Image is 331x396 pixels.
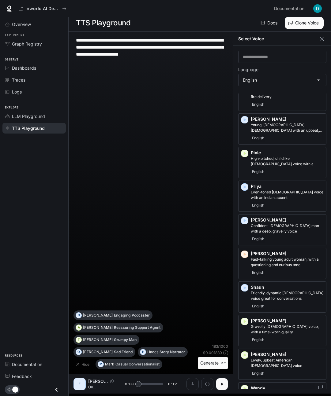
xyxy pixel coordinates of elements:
[251,150,324,156] p: Pixie
[50,383,63,396] button: Close drawer
[251,101,265,108] span: English
[114,326,160,329] p: Reassuring Support Agent
[115,362,160,366] p: Casual Conversationalist
[274,5,304,13] span: Documentation
[251,183,324,189] p: Priya
[114,338,137,342] p: Grumpy Man
[198,357,228,369] button: Generate⌘⏎
[73,359,93,369] button: Hide
[2,371,66,382] a: Feedback
[318,385,324,390] button: Copy Voice ID
[83,313,113,317] p: [PERSON_NAME]
[16,2,69,15] button: All workspaces
[251,269,265,276] span: English
[2,19,66,30] a: Overview
[2,63,66,73] a: Dashboards
[76,310,81,320] div: D
[251,116,324,122] p: [PERSON_NAME]
[83,338,113,342] p: [PERSON_NAME]
[25,6,60,11] p: Inworld AI Demos
[83,326,113,329] p: [PERSON_NAME]
[168,381,177,387] span: 0:12
[83,350,113,354] p: [PERSON_NAME]
[239,74,326,86] div: English
[221,361,226,365] p: ⌘⏎
[311,2,324,15] button: User avatar
[251,318,324,324] p: [PERSON_NAME]
[73,310,152,320] button: D[PERSON_NAME]Engaging Podcaster
[12,21,31,28] span: Overview
[251,370,265,377] span: English
[251,290,324,301] p: Friendly, dynamic male voice great for conversations
[12,77,25,83] span: Traces
[251,336,265,343] span: English
[12,125,45,131] span: TTS Playground
[73,335,139,345] button: T[PERSON_NAME]Grumpy Man
[12,65,36,71] span: Dashboards
[12,361,42,368] span: Documentation
[186,378,199,390] button: Download audio
[251,202,265,209] span: English
[12,386,18,393] span: Dark mode toggle
[2,75,66,85] a: Traces
[251,351,324,358] p: [PERSON_NAME]
[114,350,133,354] p: Sad Friend
[251,385,324,391] p: Wendy
[251,324,324,335] p: Gravelly male voice, with a time-worn quality
[88,384,118,390] p: On [GEOGRAPHIC_DATA], the cats had a hobby. Not napping; not sunbeams; not birds. Problems. Small...
[73,347,135,357] button: O[PERSON_NAME]Sad Friend
[2,123,66,134] a: TTS Playground
[75,379,85,389] div: E
[251,358,324,369] p: Lively, upbeat American male voice
[203,350,222,355] p: $ 0.001830
[251,235,265,243] span: English
[76,323,81,332] div: A
[12,89,22,95] span: Logs
[238,68,258,72] p: Language
[2,38,66,49] a: Graph Registry
[76,347,81,357] div: O
[12,41,42,47] span: Graph Registry
[138,347,188,357] button: HHadesStory Narrator
[12,373,32,380] span: Feedback
[251,284,324,290] p: Shaun
[251,217,324,223] p: [PERSON_NAME]
[12,113,45,119] span: LLM Playground
[201,378,213,390] button: Inspect
[108,380,116,383] button: Copy Voice ID
[98,359,103,369] div: M
[147,350,158,354] p: Hades
[2,111,66,122] a: LLM Playground
[285,17,324,29] button: Clone Voice
[76,335,81,345] div: T
[251,223,324,234] p: Confident, British man with a deep, gravelly voice
[125,381,134,387] span: 0:00
[313,4,322,13] img: User avatar
[272,2,309,15] a: Documentation
[105,362,114,366] p: Mark
[73,323,163,332] button: A[PERSON_NAME]Reassuring Support Agent
[251,89,324,100] p: Energetic, expressive man with a rapid-fire delivery
[140,347,146,357] div: H
[251,156,324,167] p: High-pitched, childlike female voice with a squeaky quality - great for a cartoon character
[251,251,324,257] p: [PERSON_NAME]
[76,17,130,29] h1: TTS Playground
[96,359,162,369] button: MMarkCasual Conversationalist
[259,17,280,29] a: Docs
[251,257,324,268] p: Fast-talking young adult woman, with a questioning and curious tone
[88,378,108,384] p: [PERSON_NAME]
[251,189,324,200] p: Even-toned female voice with an Indian accent
[2,359,66,370] a: Documentation
[251,122,324,133] p: Young, British female with an upbeat, friendly tone
[251,134,265,142] span: English
[251,168,265,175] span: English
[114,313,150,317] p: Engaging Podcaster
[2,86,66,97] a: Logs
[251,302,265,310] span: English
[212,344,228,349] p: 183 / 1000
[160,350,185,354] p: Story Narrator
